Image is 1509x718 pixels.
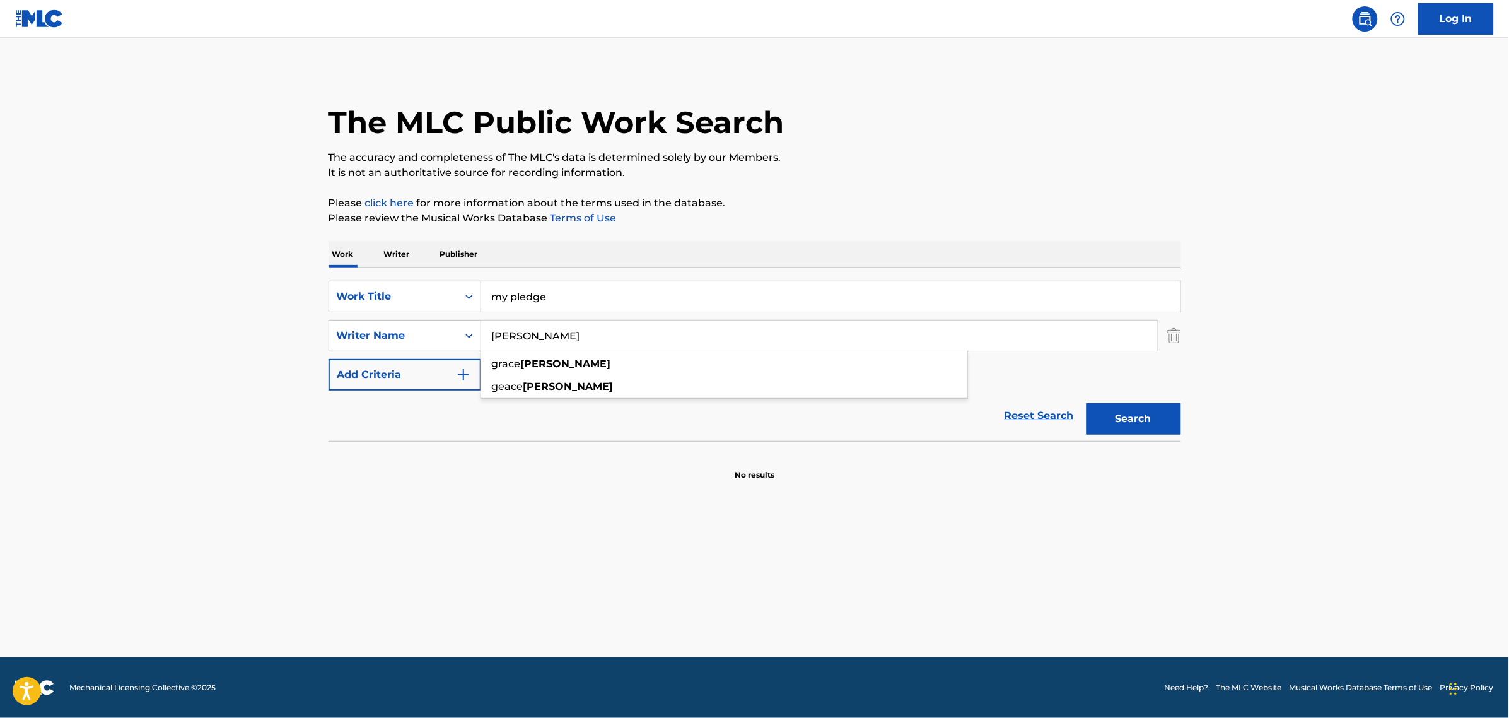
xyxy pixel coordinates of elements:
[1440,682,1494,693] a: Privacy Policy
[15,9,64,28] img: MLC Logo
[329,103,784,141] h1: The MLC Public Work Search
[1358,11,1373,26] img: search
[1167,320,1181,351] img: Delete Criterion
[1353,6,1378,32] a: Public Search
[329,211,1181,226] p: Please review the Musical Works Database
[1390,11,1406,26] img: help
[69,682,216,693] span: Mechanical Licensing Collective © 2025
[329,359,481,391] button: Add Criteria
[1216,682,1282,693] a: The MLC Website
[1165,682,1209,693] a: Need Help?
[329,165,1181,180] p: It is not an authoritative source for recording information.
[329,196,1181,211] p: Please for more information about the terms used in the database.
[1418,3,1494,35] a: Log In
[329,150,1181,165] p: The accuracy and completeness of The MLC's data is determined solely by our Members.
[436,241,482,268] p: Publisher
[492,380,523,392] span: geace
[998,402,1080,430] a: Reset Search
[1087,403,1181,435] button: Search
[735,454,774,481] p: No results
[1450,670,1457,708] div: Drag
[1446,657,1509,718] iframe: Chat Widget
[1290,682,1433,693] a: Musical Works Database Terms of Use
[492,358,521,370] span: grace
[523,380,614,392] strong: [PERSON_NAME]
[548,212,617,224] a: Terms of Use
[380,241,414,268] p: Writer
[15,680,54,695] img: logo
[329,241,358,268] p: Work
[521,358,611,370] strong: [PERSON_NAME]
[456,367,471,382] img: 9d2ae6d4665cec9f34b9.svg
[329,281,1181,441] form: Search Form
[1385,6,1411,32] div: Help
[337,289,450,304] div: Work Title
[337,328,450,343] div: Writer Name
[365,197,414,209] a: click here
